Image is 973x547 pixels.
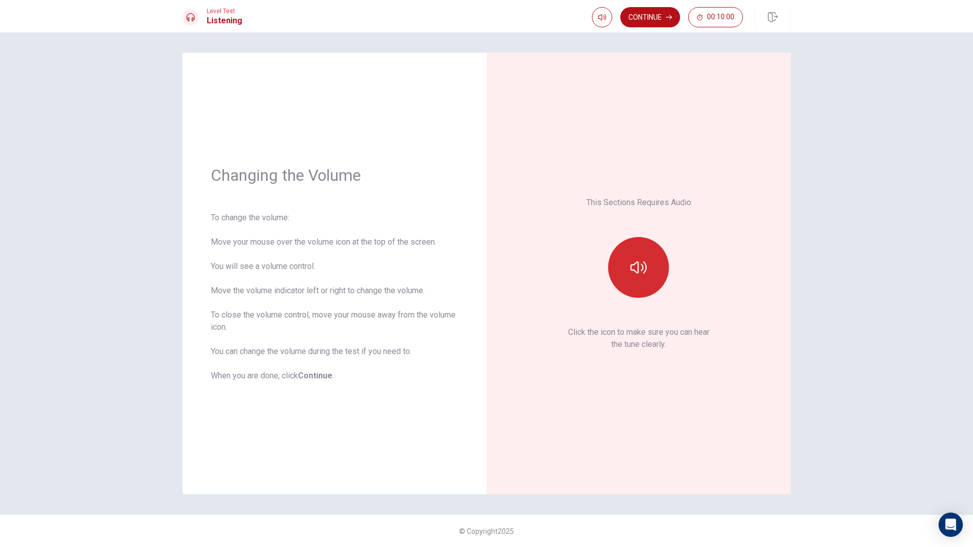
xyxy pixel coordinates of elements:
[939,513,963,537] div: Open Intercom Messenger
[620,7,680,27] button: Continue
[707,13,734,21] span: 00:10:00
[568,326,709,350] p: Click the icon to make sure you can hear the tune clearly.
[586,197,691,209] p: This Sections Requires Audio
[459,527,514,535] span: © Copyright 2025
[207,8,242,15] span: Level Test
[211,165,458,185] h1: Changing the Volume
[207,15,242,27] h1: Listening
[211,212,458,382] div: To change the volume: Move your mouse over the volume icon at the top of the screen. You will see...
[688,7,743,27] button: 00:10:00
[298,371,332,380] b: Continue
